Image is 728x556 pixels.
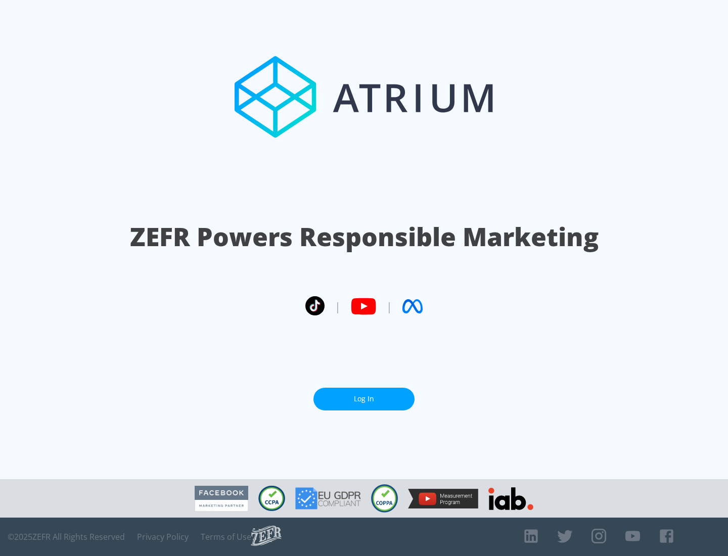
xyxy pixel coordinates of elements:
span: © 2025 ZEFR All Rights Reserved [8,532,125,542]
img: COPPA Compliant [371,484,398,513]
img: CCPA Compliant [258,486,285,511]
img: IAB [488,487,533,510]
img: Facebook Marketing Partner [195,486,248,512]
h1: ZEFR Powers Responsible Marketing [130,219,599,254]
img: YouTube Measurement Program [408,489,478,508]
a: Privacy Policy [137,532,189,542]
a: Terms of Use [201,532,251,542]
a: Log In [313,388,415,410]
span: | [335,299,341,314]
span: | [386,299,392,314]
img: GDPR Compliant [295,487,361,509]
